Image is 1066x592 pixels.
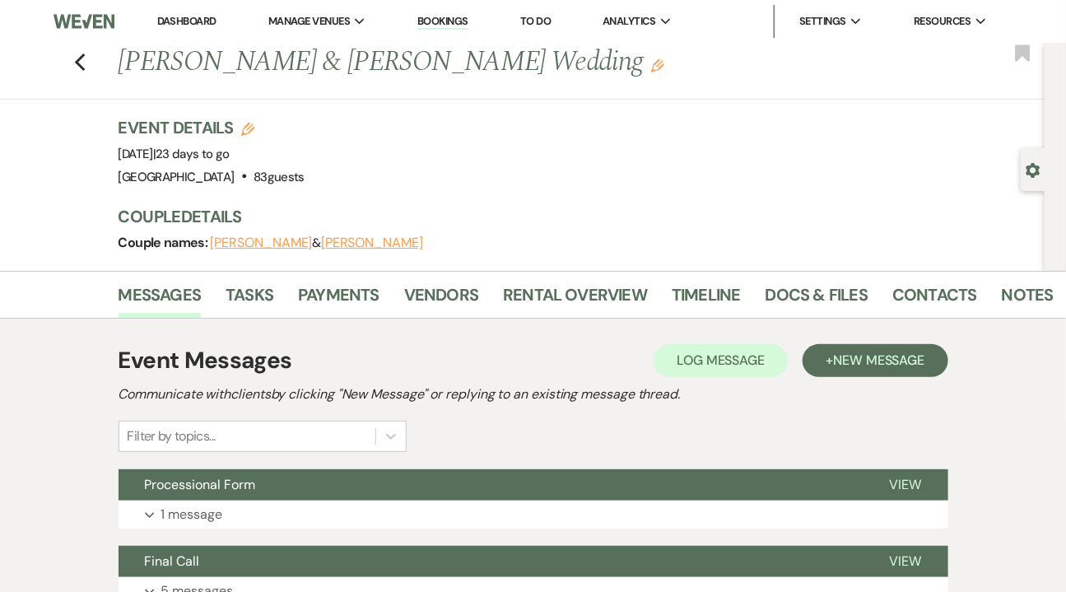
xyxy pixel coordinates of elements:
span: & [211,235,423,251]
div: Filter by topics... [128,427,216,446]
span: Processional Form [145,476,256,493]
span: Resources [914,13,971,30]
button: View [864,546,948,577]
a: Docs & Files [766,282,868,318]
a: Contacts [892,282,977,318]
a: Vendors [404,282,478,318]
span: Analytics [603,13,655,30]
a: Timeline [672,282,741,318]
h1: [PERSON_NAME] & [PERSON_NAME] Wedding [119,43,854,82]
button: Final Call [119,546,864,577]
img: Weven Logo [54,4,114,39]
h2: Communicate with clients by clicking "New Message" or replying to an existing message thread. [119,385,948,404]
button: Log Message [654,344,788,377]
span: | [153,146,230,162]
a: Dashboard [157,14,216,28]
button: [PERSON_NAME] [321,236,423,249]
span: [DATE] [119,146,230,162]
button: View [864,469,948,501]
span: 23 days to go [156,146,230,162]
span: View [890,552,922,570]
span: New Message [833,352,924,369]
button: [PERSON_NAME] [211,236,313,249]
span: Manage Venues [268,13,350,30]
h3: Event Details [119,116,305,139]
a: To Do [520,14,551,28]
a: Rental Overview [503,282,647,318]
span: Final Call [145,552,200,570]
p: 1 message [161,504,223,525]
h3: Couple Details [119,205,1029,228]
span: 83 guests [254,169,305,185]
a: Payments [298,282,379,318]
button: Edit [651,58,664,72]
span: Couple names: [119,234,211,251]
span: View [890,476,922,493]
a: Notes [1002,282,1054,318]
span: [GEOGRAPHIC_DATA] [119,169,235,185]
span: Settings [799,13,846,30]
button: 1 message [119,501,948,529]
a: Tasks [226,282,273,318]
a: Bookings [417,14,468,30]
h1: Event Messages [119,343,292,378]
button: Open lead details [1026,161,1040,177]
a: Messages [119,282,202,318]
button: +New Message [803,344,947,377]
span: Log Message [677,352,765,369]
button: Processional Form [119,469,864,501]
